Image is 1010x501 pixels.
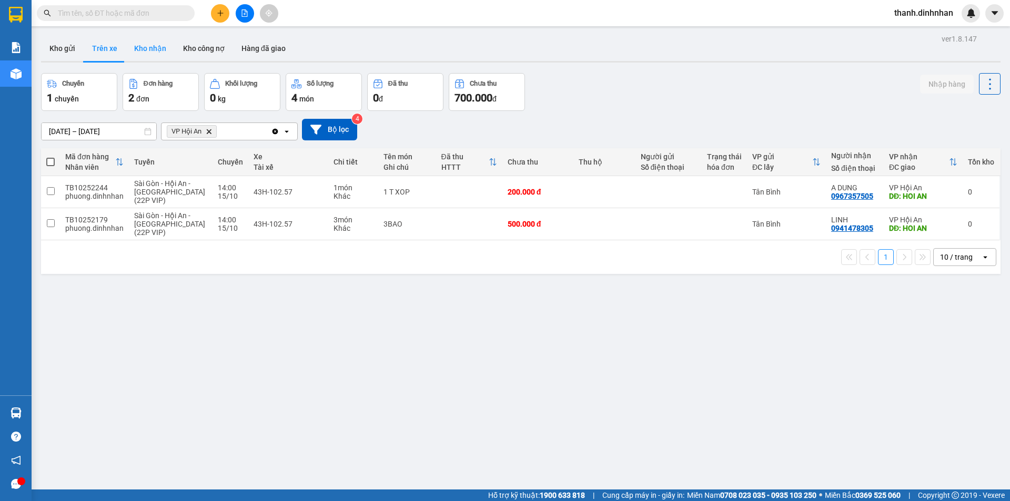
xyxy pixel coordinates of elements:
[819,493,822,497] span: ⚪️
[579,158,630,166] div: Thu hộ
[981,253,989,261] svg: open
[123,73,199,111] button: Đơn hàng2đơn
[334,216,373,224] div: 3 món
[508,220,568,228] div: 500.000 đ
[968,188,994,196] div: 0
[58,7,182,19] input: Tìm tên, số ĐT hoặc mã đơn
[65,224,124,232] div: phuong.dinhnhan
[62,80,84,87] div: Chuyến
[886,6,962,19] span: thanh.dinhnhan
[84,36,126,61] button: Trên xe
[878,249,894,265] button: 1
[334,158,373,166] div: Chi tiết
[241,9,248,17] span: file-add
[831,183,878,192] div: A DUNG
[271,127,279,136] svg: Clear all
[299,95,314,103] span: món
[254,220,323,228] div: 43H-102.57
[383,188,430,196] div: 1 T XOP
[60,148,129,176] th: Toggle SortBy
[41,73,117,111] button: Chuyến1chuyến
[373,91,379,104] span: 0
[254,163,323,171] div: Tài xế
[383,152,430,161] div: Tên món
[236,4,254,23] button: file-add
[134,179,205,205] span: Sài Gòn - Hội An - [GEOGRAPHIC_DATA] (22P VIP)
[470,80,497,87] div: Chưa thu
[11,68,22,79] img: warehouse-icon
[217,9,224,17] span: plus
[831,151,878,160] div: Người nhận
[352,114,362,124] sup: 4
[449,73,525,111] button: Chưa thu700.000đ
[11,42,22,53] img: solution-icon
[210,91,216,104] span: 0
[302,119,357,140] button: Bộ lọc
[218,183,243,192] div: 14:00
[11,407,22,418] img: warehouse-icon
[206,128,212,135] svg: Delete
[265,9,272,17] span: aim
[383,163,430,171] div: Ghi chú
[540,491,585,499] strong: 1900 633 818
[831,224,873,232] div: 0941478305
[940,252,973,262] div: 10 / trang
[218,224,243,232] div: 15/10
[144,80,173,87] div: Đơn hàng
[889,152,949,161] div: VP nhận
[218,158,243,166] div: Chuyến
[508,188,568,196] div: 200.000 đ
[9,7,23,23] img: logo-vxr
[942,33,977,45] div: ver 1.8.147
[436,148,502,176] th: Toggle SortBy
[752,220,821,228] div: Tân Bình
[752,163,812,171] div: ĐC lấy
[752,152,812,161] div: VP gửi
[225,80,257,87] div: Khối lượng
[720,491,816,499] strong: 0708 023 035 - 0935 103 250
[641,152,696,161] div: Người gửi
[286,73,362,111] button: Số lượng4món
[889,163,949,171] div: ĐC giao
[134,158,207,166] div: Tuyến
[747,148,826,176] th: Toggle SortBy
[167,125,217,138] span: VP Hội An, close by backspace
[952,492,959,499] span: copyright
[441,163,489,171] div: HTTT
[204,73,280,111] button: Khối lượng0kg
[687,489,816,501] span: Miền Nam
[968,158,994,166] div: Tồn kho
[291,91,297,104] span: 4
[889,224,957,232] div: DĐ: HOI AN
[985,4,1004,23] button: caret-down
[11,432,21,442] span: question-circle
[44,9,51,17] span: search
[218,216,243,224] div: 14:00
[593,489,594,501] span: |
[254,188,323,196] div: 43H-102.57
[508,158,568,166] div: Chưa thu
[334,224,373,232] div: Khác
[379,95,383,103] span: đ
[388,80,408,87] div: Đã thu
[65,216,124,224] div: TB10252179
[966,8,976,18] img: icon-new-feature
[65,192,124,200] div: phuong.dinhnhan
[65,183,124,192] div: TB10252244
[492,95,497,103] span: đ
[134,211,205,237] span: Sài Gòn - Hội An - [GEOGRAPHIC_DATA] (22P VIP)
[441,152,489,161] div: Đã thu
[218,95,226,103] span: kg
[920,75,974,94] button: Nhập hàng
[11,479,21,489] span: message
[831,216,878,224] div: LINH
[55,95,79,103] span: chuyến
[254,152,323,161] div: Xe
[968,220,994,228] div: 0
[454,91,492,104] span: 700.000
[282,127,291,136] svg: open
[41,36,84,61] button: Kho gửi
[175,36,233,61] button: Kho công nợ
[367,73,443,111] button: Đã thu0đ
[42,123,156,140] input: Select a date range.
